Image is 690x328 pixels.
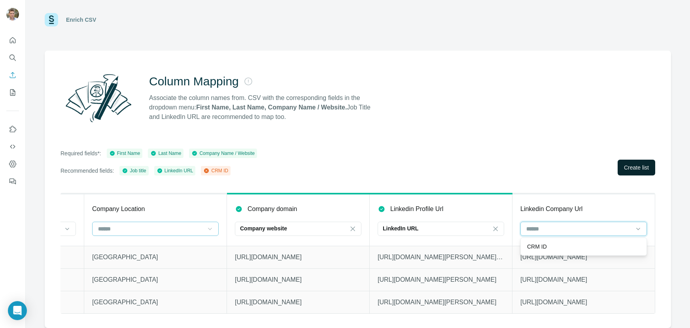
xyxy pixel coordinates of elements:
[6,85,19,100] button: My lists
[235,275,361,285] p: [URL][DOMAIN_NAME]
[6,8,19,21] img: Avatar
[196,104,347,111] strong: First Name, Last Name, Company Name / Website.
[66,16,96,24] div: Enrich CSV
[378,275,504,285] p: [URL][DOMAIN_NAME][PERSON_NAME]
[383,224,418,232] p: LinkedIn URL
[6,139,19,154] button: Use Surfe API
[60,70,136,126] img: Surfe Illustration - Column Mapping
[60,149,101,157] p: Required fields*:
[150,150,181,157] div: Last Name
[235,298,361,307] p: [URL][DOMAIN_NAME]
[109,150,140,157] div: First Name
[149,74,239,89] h2: Column Mapping
[60,167,114,175] p: Recommended fields:
[520,275,647,285] p: [URL][DOMAIN_NAME]
[6,68,19,82] button: Enrich CSV
[378,298,504,307] p: [URL][DOMAIN_NAME][PERSON_NAME]
[122,167,146,174] div: Job title
[203,167,228,174] div: CRM ID
[390,204,443,214] p: Linkedin Profile Url
[520,253,647,262] p: [URL][DOMAIN_NAME]
[520,298,647,307] p: [URL][DOMAIN_NAME]
[92,275,219,285] p: [GEOGRAPHIC_DATA]
[92,253,219,262] p: [GEOGRAPHIC_DATA]
[149,93,378,122] p: Associate the column names from. CSV with the corresponding fields in the dropdown menu: Job Titl...
[6,174,19,189] button: Feedback
[6,157,19,171] button: Dashboard
[191,150,255,157] div: Company Name / Website
[378,253,504,262] p: [URL][DOMAIN_NAME][PERSON_NAME][PERSON_NAME]
[157,167,193,174] div: LinkedIn URL
[624,164,649,172] span: Create list
[92,298,219,307] p: [GEOGRAPHIC_DATA]
[6,51,19,65] button: Search
[527,243,547,251] p: CRM ID
[618,160,655,175] button: Create list
[8,301,27,320] div: Open Intercom Messenger
[248,204,297,214] p: Company domain
[45,13,58,26] img: Surfe Logo
[92,204,145,214] p: Company Location
[6,122,19,136] button: Use Surfe on LinkedIn
[6,33,19,47] button: Quick start
[240,224,287,232] p: Company website
[520,204,582,214] p: Linkedin Company Url
[235,253,361,262] p: [URL][DOMAIN_NAME]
